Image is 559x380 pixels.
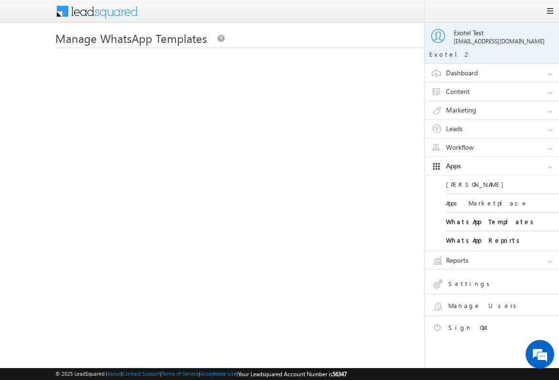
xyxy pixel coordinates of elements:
div: Exotel Test [454,29,554,37]
div: [EMAIL_ADDRESS][DOMAIN_NAME] [454,37,554,46]
img: d_60004797649_company_0_60004797649 [16,50,40,62]
div: Exotel2 [429,50,554,59]
textarea: Type your message and hit 'Enter' [12,88,174,286]
span: © 2025 LeadSquared | | | | | [55,370,347,379]
span: 56347 [332,370,347,378]
a: Acceptable Use [200,370,237,377]
a: About [107,370,121,377]
div: Minimize live chat window [156,5,179,28]
span: Manage WhatsApp Templates [55,31,207,46]
em: Start Chat [130,294,173,307]
a: Terms of Service [162,370,199,377]
div: Chat with us now [50,50,160,62]
a: Contact Support [123,370,160,377]
span: Your Leadsquared Account Number is [238,370,347,378]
